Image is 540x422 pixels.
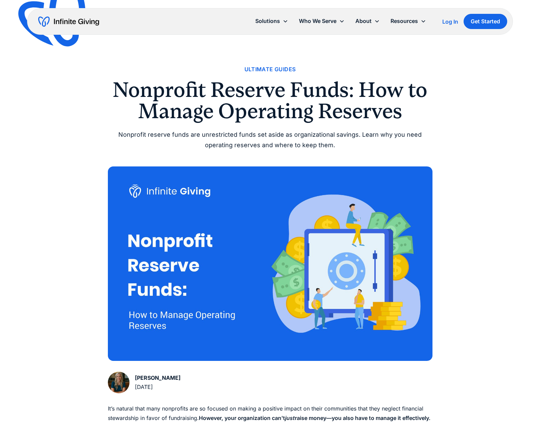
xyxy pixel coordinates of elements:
[285,415,295,421] em: just
[464,14,507,29] a: Get Started
[350,14,385,28] div: About
[38,16,99,27] a: home
[108,372,181,393] a: [PERSON_NAME][DATE]
[299,17,336,26] div: Who We Serve
[244,65,296,74] a: Ultimate Guides
[108,130,432,150] div: Nonprofit reserve funds are unrestricted funds set aside as organizational savings. Learn why you...
[108,79,432,122] h1: Nonprofit Reserve Funds: How to Manage Operating Reserves
[199,415,430,421] strong: However, your organization can't raise money—you also have to manage it effectively.
[442,19,458,24] div: Log In
[442,18,458,26] a: Log In
[135,373,181,383] div: [PERSON_NAME]
[255,17,280,26] div: Solutions
[294,14,350,28] div: Who We Serve
[250,14,294,28] div: Solutions
[385,14,431,28] div: Resources
[391,17,418,26] div: Resources
[135,383,181,392] div: [DATE]
[355,17,372,26] div: About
